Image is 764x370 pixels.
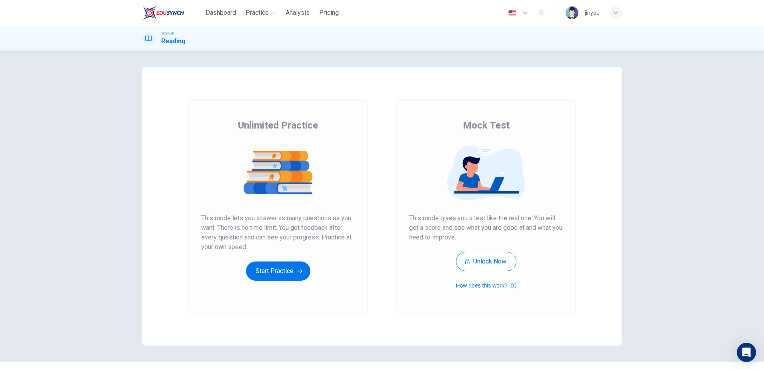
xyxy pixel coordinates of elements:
span: This mode lets you answer as many questions as you want. There is no time limit. You get feedback... [201,213,355,252]
button: Dashboard [202,6,239,20]
span: Mock Test [463,119,510,132]
button: Analysis [282,6,313,20]
img: EduSynch logo [142,5,184,21]
span: Analysis [286,8,310,18]
button: Unlock Now [456,252,516,271]
div: Open Intercom Messenger [737,343,756,362]
span: Practice [246,8,269,18]
span: TOEFL® [161,31,174,36]
img: Profile picture [566,6,578,19]
span: This mode gives you a test like the real one. You will get a score and see what you are good at a... [409,213,563,242]
span: Dashboard [206,8,236,18]
button: Pricing [316,6,342,20]
h1: Reading [161,36,186,46]
img: en [507,10,517,16]
div: jinyou [585,8,600,18]
span: Unlimited Practice [238,119,318,132]
a: EduSynch logo [142,5,202,21]
button: How does this work? [456,281,516,290]
button: Practice [242,6,279,20]
button: Start Practice [246,261,310,281]
span: Pricing [319,8,339,18]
